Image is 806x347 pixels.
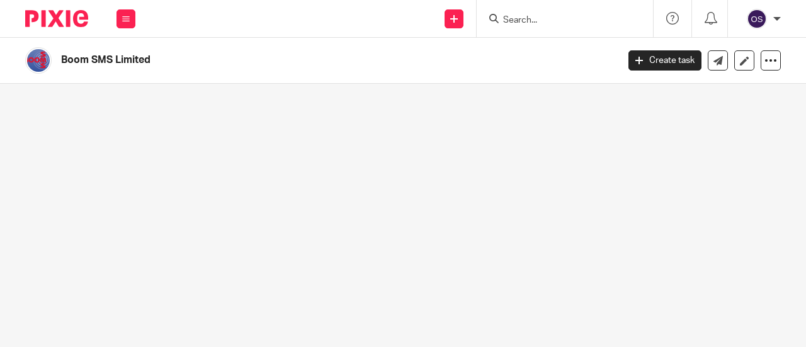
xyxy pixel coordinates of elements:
img: svg%3E [747,9,767,29]
img: Boom%20SMS.png [25,47,52,74]
img: Pixie [25,10,88,27]
a: Create task [628,50,701,71]
input: Search [502,15,615,26]
h2: Boom SMS Limited [61,54,500,67]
